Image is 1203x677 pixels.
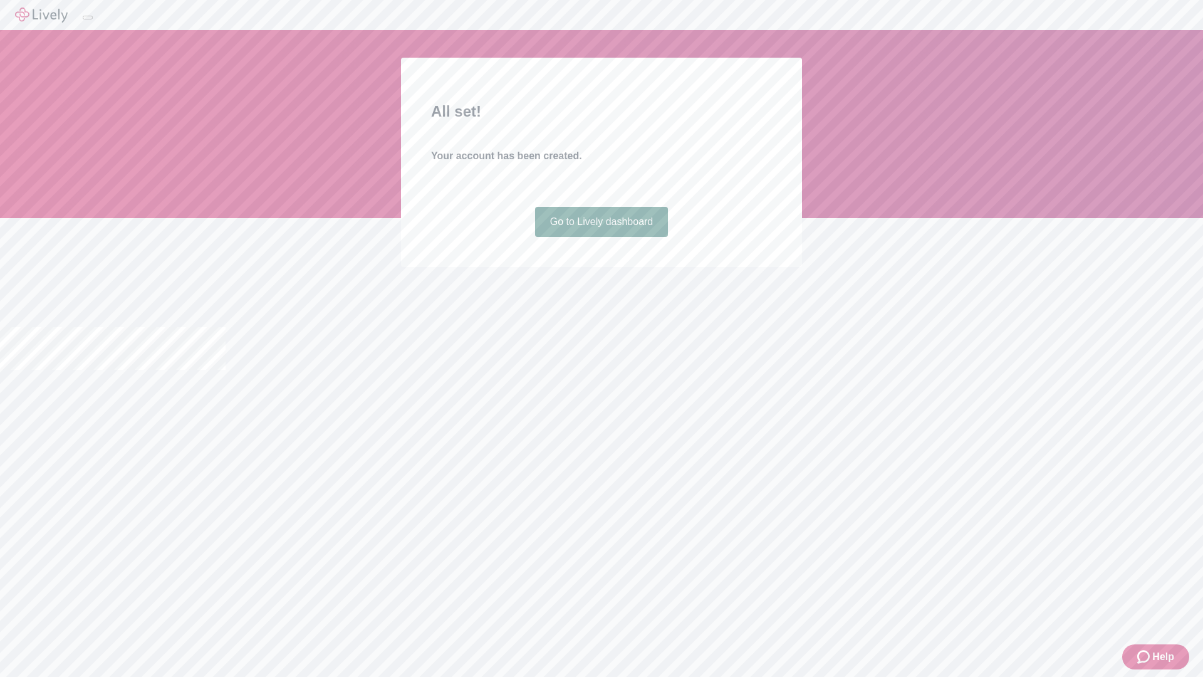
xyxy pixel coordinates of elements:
[15,8,68,23] img: Lively
[431,100,772,123] h2: All set!
[431,149,772,164] h4: Your account has been created.
[1152,649,1174,664] span: Help
[83,16,93,19] button: Log out
[1137,649,1152,664] svg: Zendesk support icon
[1122,644,1189,669] button: Zendesk support iconHelp
[535,207,669,237] a: Go to Lively dashboard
